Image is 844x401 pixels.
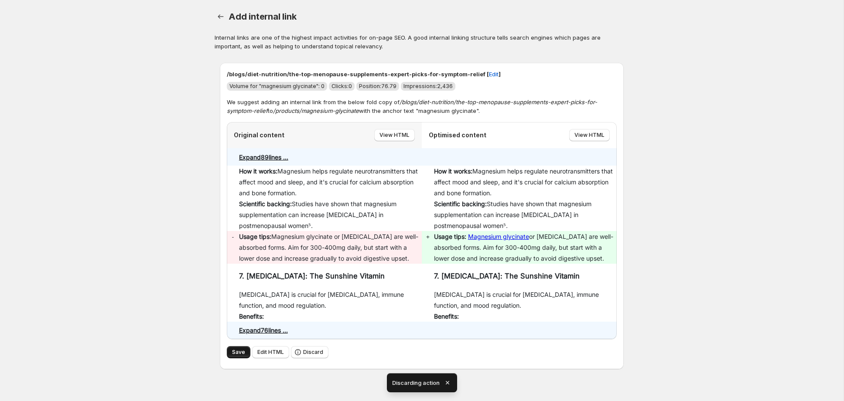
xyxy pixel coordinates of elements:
[374,129,415,141] button: View HTML
[239,167,277,175] b: How it works:
[239,313,264,320] b: Benefits:
[239,326,288,334] pre: Expand 76 lines ...
[574,132,605,139] span: View HTML
[227,99,597,114] em: /blogs/diet-nutrition/the-top-menopause-supplements-expert-picks-for-symptom-relief
[239,200,398,229] span: Studies have shown that magnesium supplementation can increase [MEDICAL_DATA] in postmenopausal w...
[227,70,617,78] p: /blogs/diet-nutrition/the-top-menopause-supplements-expert-picks-for-symptom-relief [ ]
[239,233,418,262] span: Magnesium glycinate or [MEDICAL_DATA] are well-absorbed forms. Aim for 300-400mg daily, but start...
[569,129,610,141] button: View HTML
[429,131,486,139] p: Optimised content
[434,272,580,280] b: 7. [MEDICAL_DATA]: The Sunshine Vitamin
[434,233,466,240] b: Usage tips:
[273,107,359,114] em: /products/magnesium-glycinate
[434,167,615,197] span: Magnesium helps regulate neurotransmitters that affect mood and sleep, and it's crucial for calci...
[229,11,297,22] span: Add internal link
[239,153,288,161] pre: Expand 89 lines ...
[257,349,284,356] span: Edit HTML
[331,83,352,89] span: Clicks: 0
[434,200,593,229] span: Studies have shown that magnesium supplementation can increase [MEDICAL_DATA] in postmenopausal w...
[434,291,601,309] span: [MEDICAL_DATA] is crucial for [MEDICAL_DATA], immune function, and mood regulation.
[252,346,289,358] button: Edit HTML
[303,349,323,356] span: Discard
[227,346,250,358] button: Save
[468,233,529,240] a: Magnesium glycinate
[434,313,459,320] b: Benefits:
[215,33,629,51] p: Internal links are one of the highest impact activities for on-page SEO. A good internal linking ...
[234,131,284,139] p: Original content
[229,83,325,89] span: Volume for "magnesium glycinate": 0
[227,98,617,115] p: We suggest adding an internal link from the below fold copy of to with the anchor text "magnesium...
[434,200,487,207] b: Scientific backing:
[239,200,292,207] b: Scientific backing:
[359,83,396,89] span: Position: 76.79
[291,346,328,358] button: Discard
[239,272,385,280] b: 7. [MEDICAL_DATA]: The Sunshine Vitamin
[239,167,420,197] span: Magnesium helps regulate neurotransmitters that affect mood and sleep, and it's crucial for calci...
[239,291,406,309] span: [MEDICAL_DATA] is crucial for [MEDICAL_DATA], immune function, and mood regulation.
[434,233,613,262] span: or [MEDICAL_DATA] are well-absorbed forms. Aim for 300-400mg daily, but start with a lower dose a...
[231,231,235,242] pre: -
[239,233,271,240] b: Usage tips:
[232,349,245,356] span: Save
[379,132,410,139] span: View HTML
[403,83,453,89] span: Impressions: 2,436
[434,167,472,175] b: How it works:
[426,231,430,242] pre: +
[392,378,440,387] span: Discarding action
[484,67,504,81] button: Edit
[489,70,499,78] span: Edit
